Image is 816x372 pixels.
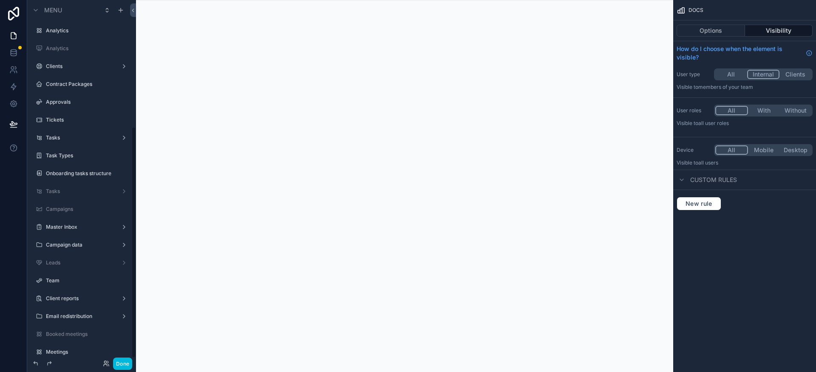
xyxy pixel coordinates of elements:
[748,106,780,115] button: With
[46,277,126,284] label: Team
[46,116,126,123] label: Tickets
[46,63,114,70] label: Clients
[677,45,813,62] a: How do I choose when the element is visible?
[46,45,126,52] label: Analytics
[677,107,711,114] label: User roles
[46,313,114,320] label: Email redistribution
[677,45,802,62] span: How do I choose when the element is visible?
[745,25,813,37] button: Visibility
[46,99,126,105] label: Approvals
[46,259,114,266] label: Leads
[698,120,729,126] span: All user roles
[113,358,132,370] button: Done
[698,84,753,90] span: Members of your team
[46,206,126,213] label: Campaigns
[682,200,716,207] span: New rule
[677,84,813,91] p: Visible to
[46,224,114,230] label: Master Inbox
[46,295,114,302] label: Client reports
[698,159,718,166] span: all users
[677,159,813,166] p: Visible to
[715,145,748,155] button: All
[46,152,126,159] label: Task Types
[46,349,126,355] label: Meetings
[46,188,114,195] label: Tasks
[677,120,813,127] p: Visible to
[779,70,811,79] button: Clients
[677,197,721,210] button: New rule
[715,106,748,115] button: All
[690,176,737,184] span: Custom rules
[747,70,780,79] button: Internal
[46,134,114,141] label: Tasks
[46,331,126,338] label: Booked meetings
[46,170,126,177] label: Onboarding tasks structure
[715,70,747,79] button: All
[748,145,780,155] button: Mobile
[46,27,126,34] label: Analytics
[688,7,703,14] span: DOCS
[46,241,114,248] label: Campaign data
[677,71,711,78] label: User type
[779,106,811,115] button: Without
[677,25,745,37] button: Options
[677,147,711,153] label: Device
[44,6,62,14] span: Menu
[46,81,126,88] label: Contract Packages
[779,145,811,155] button: Desktop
